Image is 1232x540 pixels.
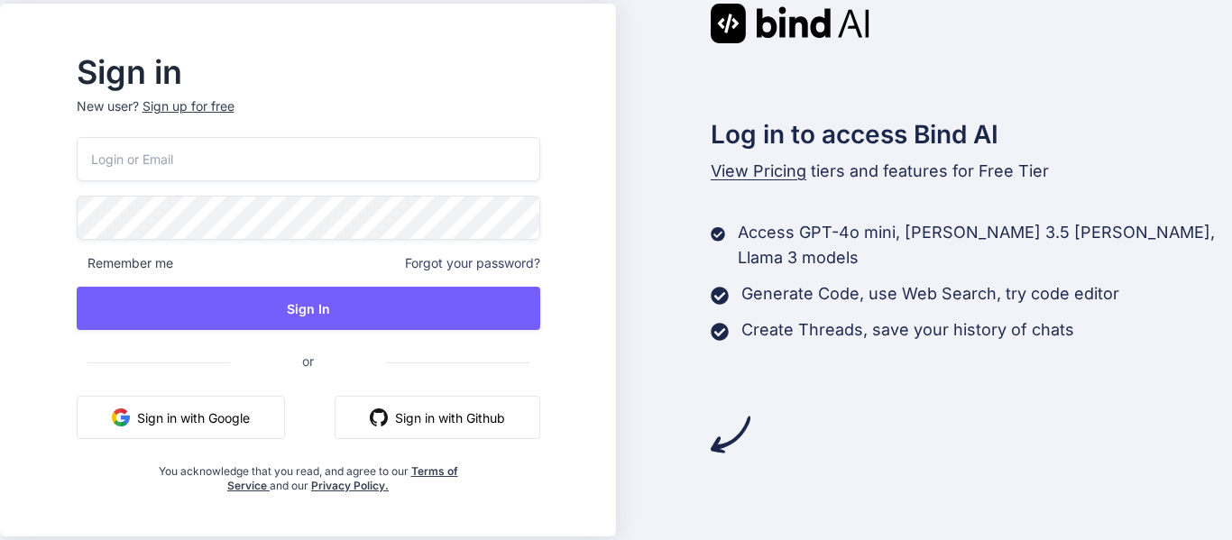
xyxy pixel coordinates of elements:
a: Terms of Service [227,464,458,492]
p: Create Threads, save your history of chats [741,317,1074,343]
p: Generate Code, use Web Search, try code editor [741,281,1119,307]
button: Sign In [77,287,540,330]
span: View Pricing [711,161,806,180]
div: You acknowledge that you read, and agree to our and our [153,453,463,493]
button: Sign in with Google [77,396,285,439]
button: Sign in with Github [335,396,540,439]
div: Sign up for free [143,97,234,115]
h2: Log in to access Bind AI [711,115,1232,153]
p: New user? [77,97,540,137]
span: or [230,339,386,383]
img: github [370,408,388,426]
a: Privacy Policy. [311,479,389,492]
img: arrow [711,415,750,454]
span: Forgot your password? [405,254,540,272]
input: Login or Email [77,137,540,181]
p: Access GPT-4o mini, [PERSON_NAME] 3.5 [PERSON_NAME], Llama 3 models [738,220,1232,270]
img: Bind AI logo [711,4,869,43]
h2: Sign in [77,58,540,87]
p: tiers and features for Free Tier [711,159,1232,184]
span: Remember me [77,254,173,272]
img: google [112,408,130,426]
